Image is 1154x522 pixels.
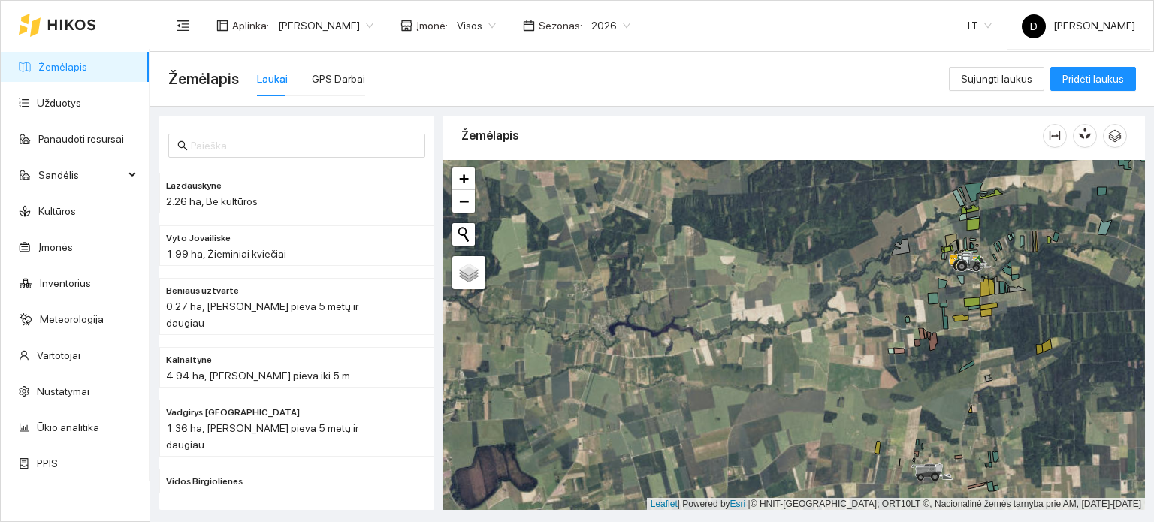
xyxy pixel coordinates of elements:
[459,192,469,210] span: −
[416,17,448,34] span: Įmonė :
[191,137,416,154] input: Paieška
[166,353,212,367] span: Kalnaityne
[949,67,1044,91] button: Sujungti laukus
[168,67,239,91] span: Žemėlapis
[166,284,239,298] span: Beniaus uztvarte
[949,73,1044,85] a: Sujungti laukus
[38,160,124,190] span: Sandėlis
[452,256,485,289] a: Layers
[400,20,412,32] span: shop
[457,14,496,37] span: Visos
[38,205,76,217] a: Kultūros
[278,14,373,37] span: Dovydas Baršauskas
[168,11,198,41] button: menu-fold
[177,19,190,32] span: menu-fold
[37,349,80,361] a: Vartotojai
[40,277,91,289] a: Inventorius
[166,370,352,382] span: 4.94 ha, [PERSON_NAME] pieva iki 5 m.
[38,61,87,73] a: Žemėlapis
[1050,73,1136,85] a: Pridėti laukus
[166,231,231,246] span: Vyto Jovailiske
[166,179,222,193] span: Lazdauskyne
[166,195,258,207] span: 2.26 ha, Be kultūros
[166,248,286,260] span: 1.99 ha, Žieminiai kviečiai
[1043,124,1067,148] button: column-width
[523,20,535,32] span: calendar
[257,71,288,87] div: Laukai
[37,97,81,109] a: Užduotys
[647,498,1145,511] div: | Powered by © HNIT-[GEOGRAPHIC_DATA]; ORT10LT ©, Nacionalinė žemės tarnyba prie AM, [DATE]-[DATE]
[37,457,58,469] a: PPIS
[968,14,992,37] span: LT
[1050,67,1136,91] button: Pridėti laukus
[166,475,243,489] span: Vidos Birgiolienes
[452,223,475,246] button: Initiate a new search
[459,169,469,188] span: +
[37,421,99,433] a: Ūkio analitika
[166,422,358,451] span: 1.36 ha, [PERSON_NAME] pieva 5 metų ir daugiau
[40,313,104,325] a: Meteorologija
[1044,130,1066,142] span: column-width
[1062,71,1124,87] span: Pridėti laukus
[38,241,73,253] a: Įmonės
[1030,14,1038,38] span: D
[177,140,188,151] span: search
[461,114,1043,157] div: Žemėlapis
[1022,20,1135,32] span: [PERSON_NAME]
[730,499,746,509] a: Esri
[232,17,269,34] span: Aplinka :
[748,499,751,509] span: |
[166,300,358,329] span: 0.27 ha, [PERSON_NAME] pieva 5 metų ir daugiau
[166,406,300,420] span: Vadgirys lanka
[452,190,475,213] a: Zoom out
[166,491,328,503] span: 1.34 ha, Kukurūzai žaliajam pašaru
[651,499,678,509] a: Leaflet
[452,167,475,190] a: Zoom in
[37,385,89,397] a: Nustatymai
[591,14,630,37] span: 2026
[312,71,365,87] div: GPS Darbai
[539,17,582,34] span: Sezonas :
[216,20,228,32] span: layout
[38,133,124,145] a: Panaudoti resursai
[961,71,1032,87] span: Sujungti laukus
